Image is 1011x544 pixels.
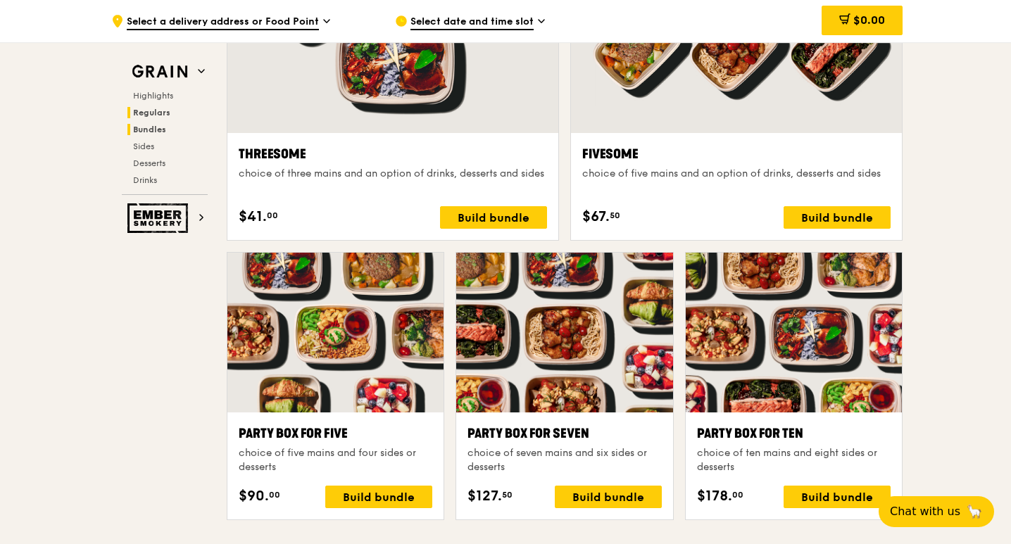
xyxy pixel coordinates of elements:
span: $67. [582,206,610,227]
span: Drinks [133,175,157,185]
div: Build bundle [440,206,547,229]
span: Chat with us [890,503,960,520]
span: 50 [502,489,513,500]
div: choice of seven mains and six sides or desserts [467,446,661,474]
div: choice of ten mains and eight sides or desserts [697,446,891,474]
button: Chat with us🦙 [879,496,994,527]
div: Party Box for Seven [467,424,661,443]
span: 00 [267,210,278,221]
span: 00 [732,489,743,500]
div: choice of five mains and an option of drinks, desserts and sides [582,167,891,181]
div: Build bundle [784,486,891,508]
span: Bundles [133,125,166,134]
img: Grain web logo [127,59,192,84]
span: Select date and time slot [410,15,534,30]
span: 🦙 [966,503,983,520]
div: Build bundle [325,486,432,508]
span: 00 [269,489,280,500]
span: Select a delivery address or Food Point [127,15,319,30]
div: Threesome [239,144,547,164]
span: Regulars [133,108,170,118]
div: Fivesome [582,144,891,164]
span: 50 [610,210,620,221]
span: Desserts [133,158,165,168]
span: $178. [697,486,732,507]
span: $90. [239,486,269,507]
span: $0.00 [853,13,885,27]
div: choice of five mains and four sides or desserts [239,446,432,474]
div: Party Box for Ten [697,424,891,443]
div: Party Box for Five [239,424,432,443]
span: Highlights [133,91,173,101]
span: $127. [467,486,502,507]
span: Sides [133,141,154,151]
div: Build bundle [784,206,891,229]
div: Build bundle [555,486,662,508]
img: Ember Smokery web logo [127,203,192,233]
div: choice of three mains and an option of drinks, desserts and sides [239,167,547,181]
span: $41. [239,206,267,227]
